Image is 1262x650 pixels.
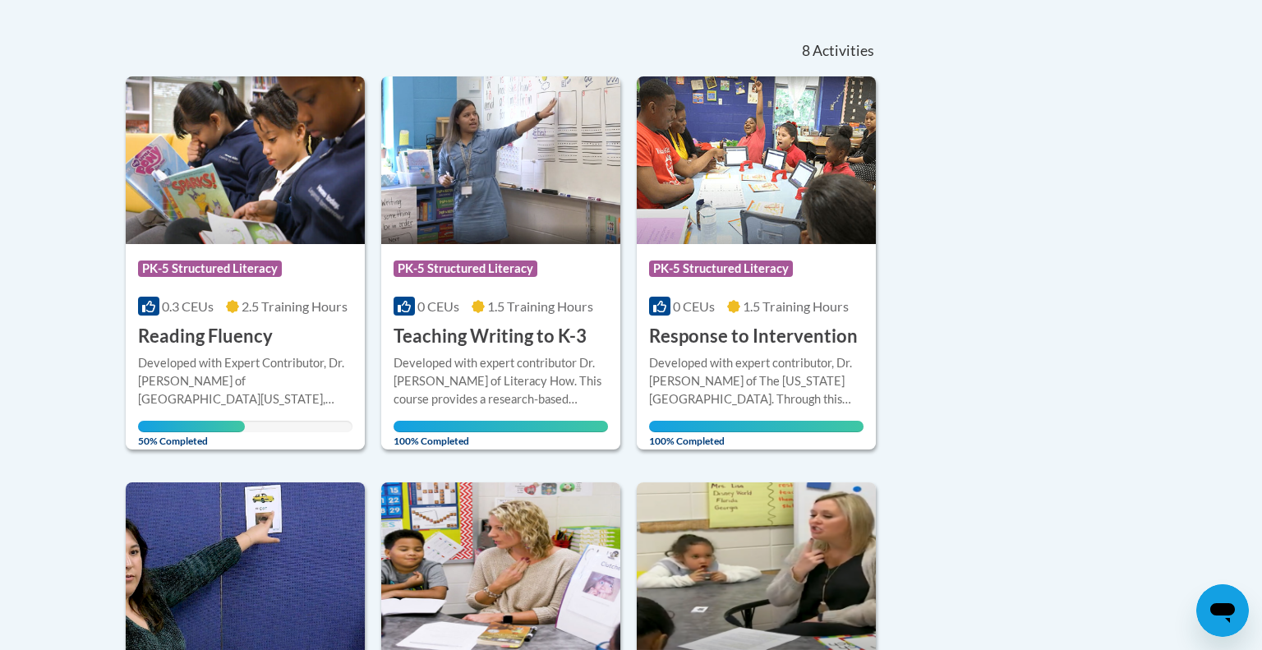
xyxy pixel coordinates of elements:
[138,260,282,277] span: PK-5 Structured Literacy
[649,421,864,447] span: 100% Completed
[637,482,876,650] img: Course Logo
[637,76,876,449] a: Course LogoPK-5 Structured Literacy0 CEUs1.5 Training Hours Response to InterventionDeveloped wit...
[649,260,793,277] span: PK-5 Structured Literacy
[673,298,715,314] span: 0 CEUs
[381,76,620,244] img: Course Logo
[1196,584,1249,637] iframe: Button to launch messaging window
[138,421,245,447] span: 50% Completed
[813,42,874,60] span: Activities
[649,354,864,408] div: Developed with expert contributor, Dr. [PERSON_NAME] of The [US_STATE][GEOGRAPHIC_DATA]. Through ...
[126,76,365,244] img: Course Logo
[487,298,593,314] span: 1.5 Training Hours
[138,354,352,408] div: Developed with Expert Contributor, Dr. [PERSON_NAME] of [GEOGRAPHIC_DATA][US_STATE], [GEOGRAPHIC_...
[138,421,245,432] div: Your progress
[394,354,608,408] div: Developed with expert contributor Dr. [PERSON_NAME] of Literacy How. This course provides a resea...
[381,76,620,449] a: Course LogoPK-5 Structured Literacy0 CEUs1.5 Training Hours Teaching Writing to K-3Developed with...
[381,482,620,650] img: Course Logo
[649,421,864,432] div: Your progress
[394,421,608,432] div: Your progress
[637,76,876,244] img: Course Logo
[126,76,365,449] a: Course LogoPK-5 Structured Literacy0.3 CEUs2.5 Training Hours Reading FluencyDeveloped with Exper...
[743,298,849,314] span: 1.5 Training Hours
[394,421,608,447] span: 100% Completed
[802,42,810,60] span: 8
[138,324,273,349] h3: Reading Fluency
[649,324,858,349] h3: Response to Intervention
[162,298,214,314] span: 0.3 CEUs
[242,298,348,314] span: 2.5 Training Hours
[394,260,537,277] span: PK-5 Structured Literacy
[394,324,587,349] h3: Teaching Writing to K-3
[126,482,365,650] img: Course Logo
[417,298,459,314] span: 0 CEUs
